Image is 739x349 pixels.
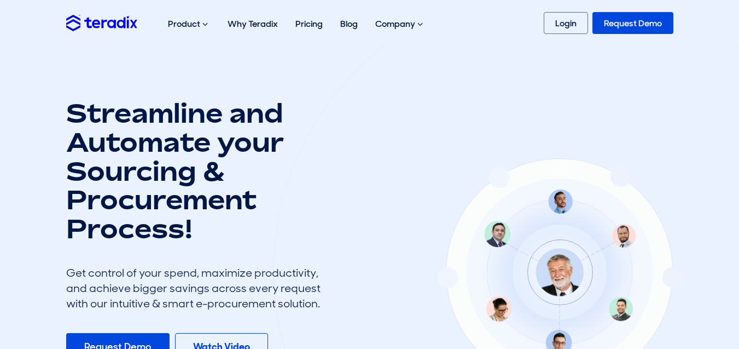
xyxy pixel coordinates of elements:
a: Login [544,12,588,34]
div: Get control of your spend, maximize productivity, and achieve bigger savings across every request... [66,265,329,311]
h1: Streamline and Automate your Sourcing & Procurement Process! [66,99,329,243]
a: Pricing [287,7,331,41]
div: Product [159,7,219,42]
a: Why Teradix [219,7,287,41]
a: Blog [331,7,366,41]
img: Teradix logo [66,15,137,31]
a: Request Demo [592,12,673,34]
div: Company [366,7,434,42]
